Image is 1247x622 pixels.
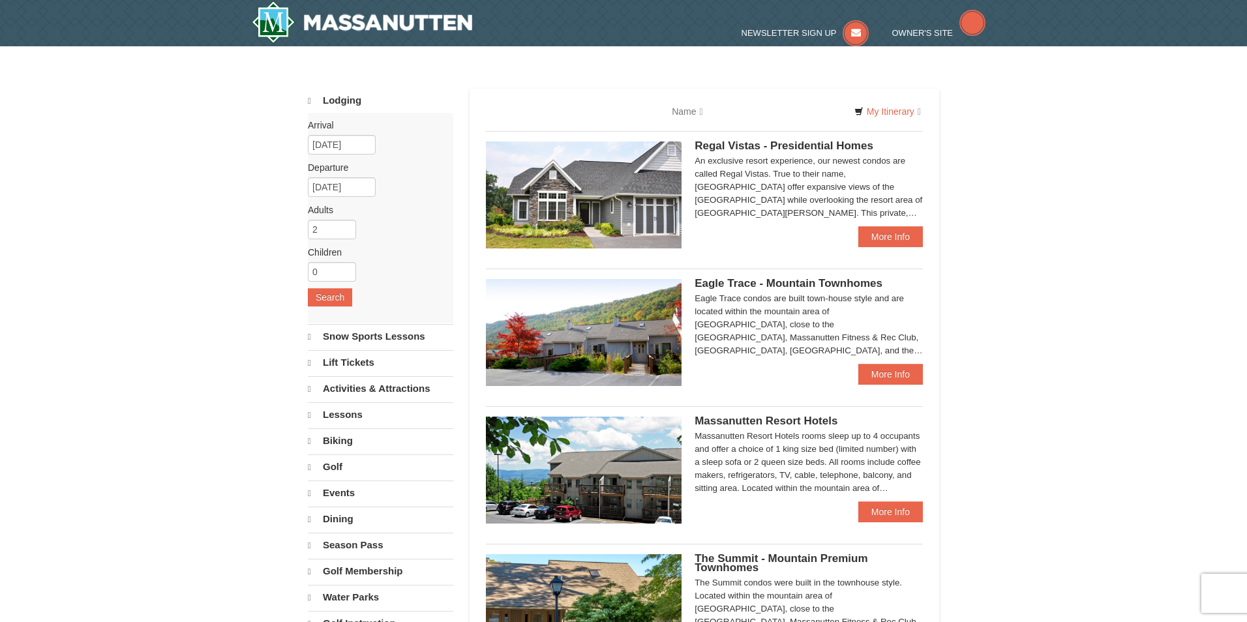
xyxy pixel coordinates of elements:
a: Massanutten Resort [252,1,472,43]
a: More Info [858,501,923,522]
div: An exclusive resort experience, our newest condos are called Regal Vistas. True to their name, [G... [695,155,923,220]
div: Massanutten Resort Hotels rooms sleep up to 4 occupants and offer a choice of 1 king size bed (li... [695,430,923,495]
span: Regal Vistas - Presidential Homes [695,140,873,152]
a: Lift Tickets [308,350,453,375]
label: Arrival [308,119,443,132]
span: The Summit - Mountain Premium Townhomes [695,552,867,574]
a: Water Parks [308,585,453,610]
span: Eagle Trace - Mountain Townhomes [695,277,882,289]
img: 19218983-1-9b289e55.jpg [486,279,682,386]
div: Eagle Trace condos are built town-house style and are located within the mountain area of [GEOGRA... [695,292,923,357]
img: 19218991-1-902409a9.jpg [486,141,682,248]
a: Golf [308,454,453,479]
a: Events [308,481,453,505]
a: Newsletter Sign Up [742,28,869,38]
a: My Itinerary [846,102,929,121]
a: Snow Sports Lessons [308,324,453,349]
span: Newsletter Sign Up [742,28,837,38]
a: Name [662,98,712,125]
img: Massanutten Resort Logo [252,1,472,43]
a: Lessons [308,402,453,427]
a: Biking [308,428,453,453]
a: Season Pass [308,533,453,557]
label: Adults [308,203,443,216]
a: Golf Membership [308,559,453,584]
button: Search [308,288,352,306]
a: Owner's Site [892,28,986,38]
a: More Info [858,226,923,247]
a: Lodging [308,89,453,113]
a: More Info [858,364,923,385]
img: 19219026-1-e3b4ac8e.jpg [486,417,682,524]
span: Owner's Site [892,28,954,38]
label: Departure [308,161,443,174]
a: Dining [308,507,453,531]
span: Massanutten Resort Hotels [695,415,837,427]
a: Activities & Attractions [308,376,453,401]
label: Children [308,246,443,259]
